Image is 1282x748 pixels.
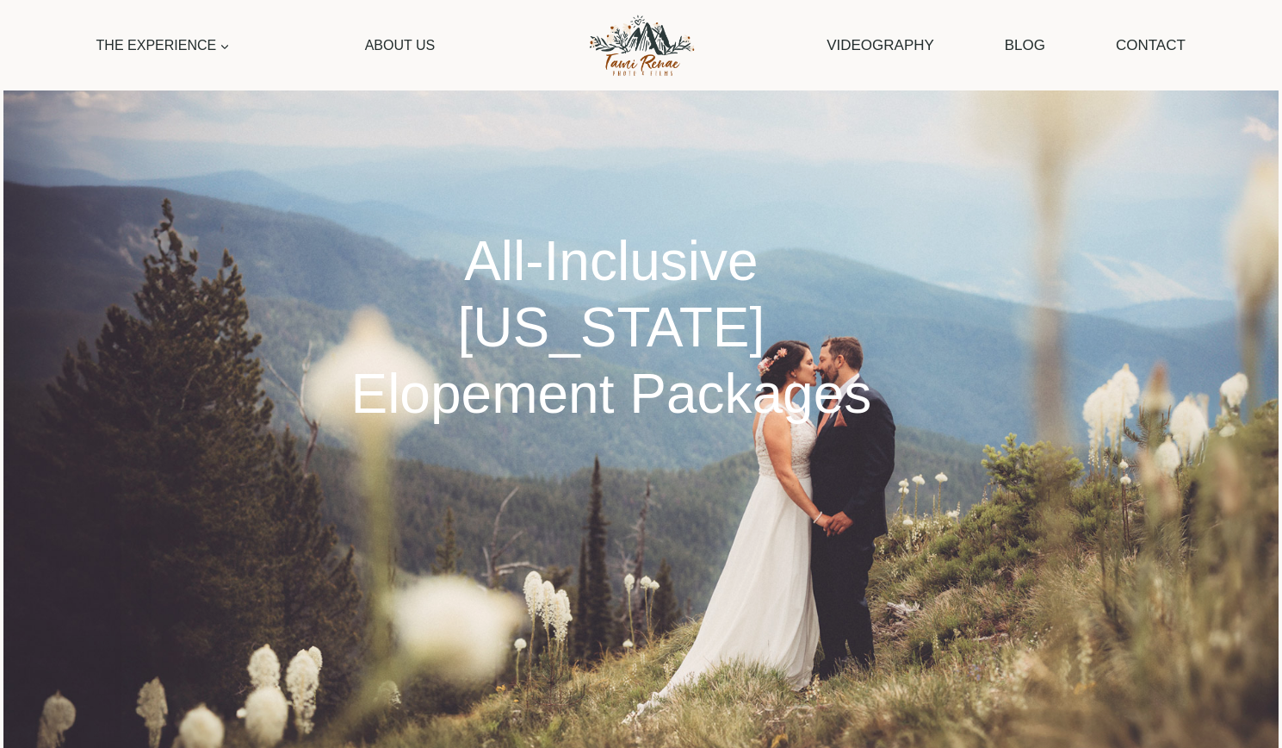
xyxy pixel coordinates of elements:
a: About Us [356,26,443,65]
a: Blog [996,23,1055,67]
span: The Experience [96,34,231,57]
h1: All-Inclusive [US_STATE] Elopement Packages [343,228,879,427]
img: Tami Renae Photo & Films Logo [570,9,712,81]
a: The Experience [88,26,238,65]
nav: Primary [88,26,443,65]
a: Videography [818,23,943,67]
a: Contact [1107,23,1194,67]
nav: Secondary [818,23,1194,67]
